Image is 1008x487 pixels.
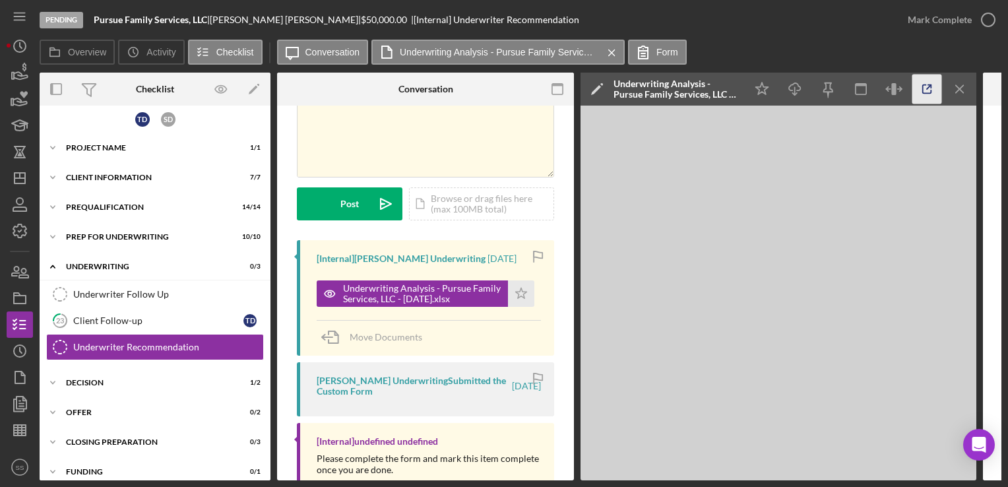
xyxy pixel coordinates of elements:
button: Form [628,40,687,65]
div: Funding [66,468,228,476]
div: [PERSON_NAME] Underwriting Submitted the Custom Form [317,375,510,397]
button: SS [7,454,33,480]
button: Checklist [188,40,263,65]
div: Please complete the form and mark this item complete once you are done. [317,453,541,474]
div: Checklist [136,84,174,94]
div: 1 / 1 [237,144,261,152]
div: Prequalification [66,203,228,211]
div: Underwriting Analysis - Pursue Family Services, LLC - [DATE].xlsx [343,283,501,304]
div: Conversation [398,84,453,94]
div: Client Follow-up [73,315,243,326]
div: 0 / 2 [237,408,261,416]
div: S D [161,112,175,127]
div: Underwriter Follow Up [73,289,263,300]
div: Prep for Underwriting [66,233,228,241]
div: [PERSON_NAME] [PERSON_NAME] | [210,15,361,25]
div: Project Name [66,144,228,152]
div: [Internal] undefined undefined [317,436,438,447]
div: Pending [40,12,83,28]
div: 14 / 14 [237,203,261,211]
button: Activity [118,40,184,65]
div: 0 / 3 [237,438,261,446]
div: Mark Complete [908,7,972,33]
div: Client Information [66,174,228,181]
label: Activity [146,47,175,57]
div: Closing Preparation [66,438,228,446]
text: SS [16,464,24,471]
a: 23Client Follow-upTD [46,308,264,334]
button: Conversation [277,40,369,65]
div: Decision [66,379,228,387]
button: Underwriting Analysis - Pursue Family Services, LLC - [DATE].xlsx [371,40,625,65]
div: T D [243,314,257,327]
button: Post [297,187,402,220]
div: | [94,15,210,25]
label: Overview [68,47,106,57]
div: | [Internal] Underwriter Recommendation [411,15,579,25]
span: Move Documents [350,331,422,342]
div: 10 / 10 [237,233,261,241]
a: Underwriter Follow Up [46,281,264,308]
div: Underwriting [66,263,228,271]
div: Underwriting Analysis - Pursue Family Services, LLC - [DATE].xlsx [614,79,739,100]
button: Underwriting Analysis - Pursue Family Services, LLC - [DATE].xlsx [317,280,534,307]
div: Offer [66,408,228,416]
time: 2025-08-28 15:35 [488,253,517,264]
tspan: 23 [56,316,64,325]
div: 0 / 3 [237,263,261,271]
label: Checklist [216,47,254,57]
time: 2025-08-28 15:35 [512,381,541,391]
label: Form [656,47,678,57]
div: 7 / 7 [237,174,261,181]
button: Overview [40,40,115,65]
div: Open Intercom Messenger [963,429,995,461]
div: T D [135,112,150,127]
label: Underwriting Analysis - Pursue Family Services, LLC - [DATE].xlsx [400,47,598,57]
label: Conversation [305,47,360,57]
b: Pursue Family Services, LLC [94,14,207,25]
div: Underwriter Recommendation [73,342,263,352]
div: $50,000.00 [361,15,411,25]
div: 1 / 2 [237,379,261,387]
button: Move Documents [317,321,435,354]
button: Mark Complete [895,7,1001,33]
div: 0 / 1 [237,468,261,476]
iframe: Document Preview [581,106,976,480]
div: Post [340,187,359,220]
div: [Internal] [PERSON_NAME] Underwriting [317,253,486,264]
a: Underwriter Recommendation [46,334,264,360]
